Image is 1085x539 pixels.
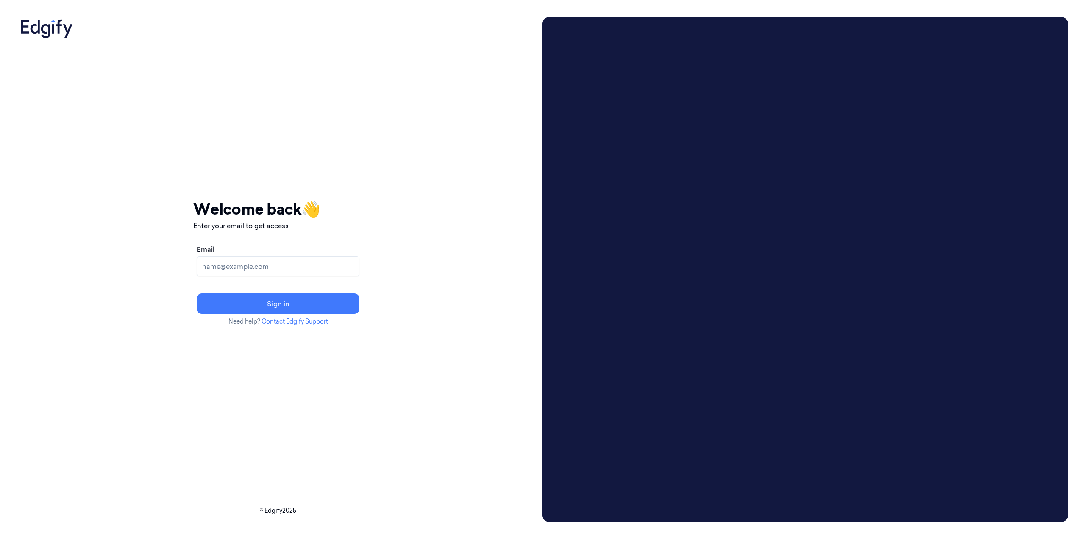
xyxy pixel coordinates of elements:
[197,293,359,314] button: Sign in
[193,317,363,326] p: Need help?
[193,198,363,221] h1: Welcome back 👋
[193,221,363,231] p: Enter your email to get access
[197,244,214,254] label: Email
[197,256,359,276] input: name@example.com
[262,318,328,325] a: Contact Edgify Support
[17,506,539,515] p: © Edgify 2025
